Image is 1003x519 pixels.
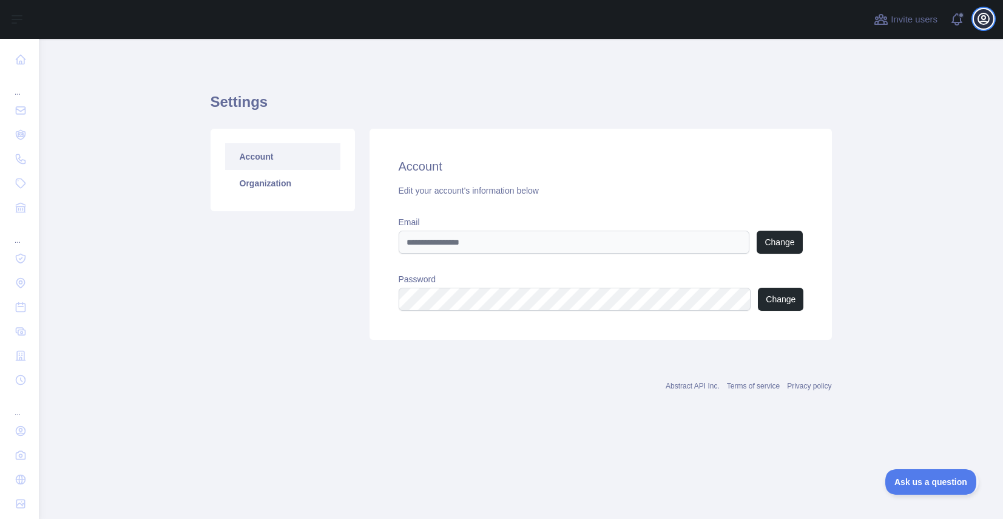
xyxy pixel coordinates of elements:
iframe: Toggle Customer Support [885,469,979,495]
a: Terms of service [727,382,780,390]
button: Change [757,231,802,254]
button: Change [758,288,803,311]
button: Invite users [871,10,940,29]
div: ... [10,73,29,97]
a: Organization [225,170,340,197]
a: Abstract API Inc. [666,382,720,390]
label: Password [399,273,803,285]
h1: Settings [211,92,832,121]
label: Email [399,216,803,228]
div: Edit your account's information below [399,185,803,197]
a: Account [225,143,340,170]
a: Privacy policy [787,382,831,390]
span: Invite users [891,13,937,27]
h2: Account [399,158,803,175]
div: ... [10,221,29,245]
div: ... [10,393,29,418]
